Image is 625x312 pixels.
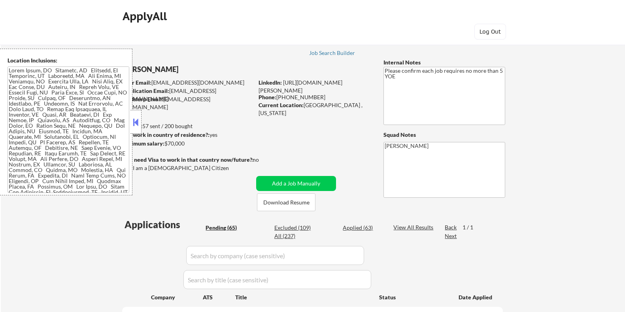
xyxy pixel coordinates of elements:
[122,64,285,74] div: [PERSON_NAME]
[253,156,275,164] div: no
[393,223,436,231] div: View All Results
[463,223,481,231] div: 1 / 1
[259,79,282,86] strong: LinkedIn:
[122,122,253,130] div: 57 sent / 200 bought
[123,87,169,94] strong: Application Email:
[122,164,256,172] div: Yes, I am a [DEMOGRAPHIC_DATA] Citizen
[274,224,314,232] div: Excluded (109)
[383,59,505,66] div: Internal Notes
[183,270,371,289] input: Search by title (case sensitive)
[474,24,506,40] button: Log Out
[379,290,447,304] div: Status
[122,96,163,102] strong: Mailslurp Email:
[151,293,203,301] div: Company
[122,95,253,111] div: [EMAIL_ADDRESS][DOMAIN_NAME]
[259,102,304,108] strong: Current Location:
[235,293,372,301] div: Title
[309,50,355,58] a: Job Search Builder
[125,220,203,229] div: Applications
[122,156,254,163] strong: Will need Visa to work in that country now/future?:
[259,101,370,117] div: [GEOGRAPHIC_DATA] , [US_STATE]
[123,9,169,23] div: ApplyAll
[122,140,253,147] div: $70,000
[257,193,315,211] button: Download Resume
[459,293,493,301] div: Date Applied
[383,131,505,139] div: Squad Notes
[274,232,314,240] div: All (237)
[8,57,129,64] div: Location Inclusions:
[206,224,245,232] div: Pending (65)
[122,140,164,147] strong: Minimum salary:
[309,50,355,56] div: Job Search Builder
[259,93,370,101] div: [PHONE_NUMBER]
[343,224,382,232] div: Applied (63)
[445,232,457,240] div: Next
[123,79,253,87] div: [EMAIL_ADDRESS][DOMAIN_NAME]
[122,131,210,138] strong: Can work in country of residence?:
[186,246,364,265] input: Search by company (case sensitive)
[259,94,276,100] strong: Phone:
[122,131,251,139] div: yes
[445,223,457,231] div: Back
[123,87,253,102] div: [EMAIL_ADDRESS][DOMAIN_NAME]
[259,79,342,94] a: [URL][DOMAIN_NAME][PERSON_NAME]
[256,176,336,191] button: Add a Job Manually
[203,293,235,301] div: ATS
